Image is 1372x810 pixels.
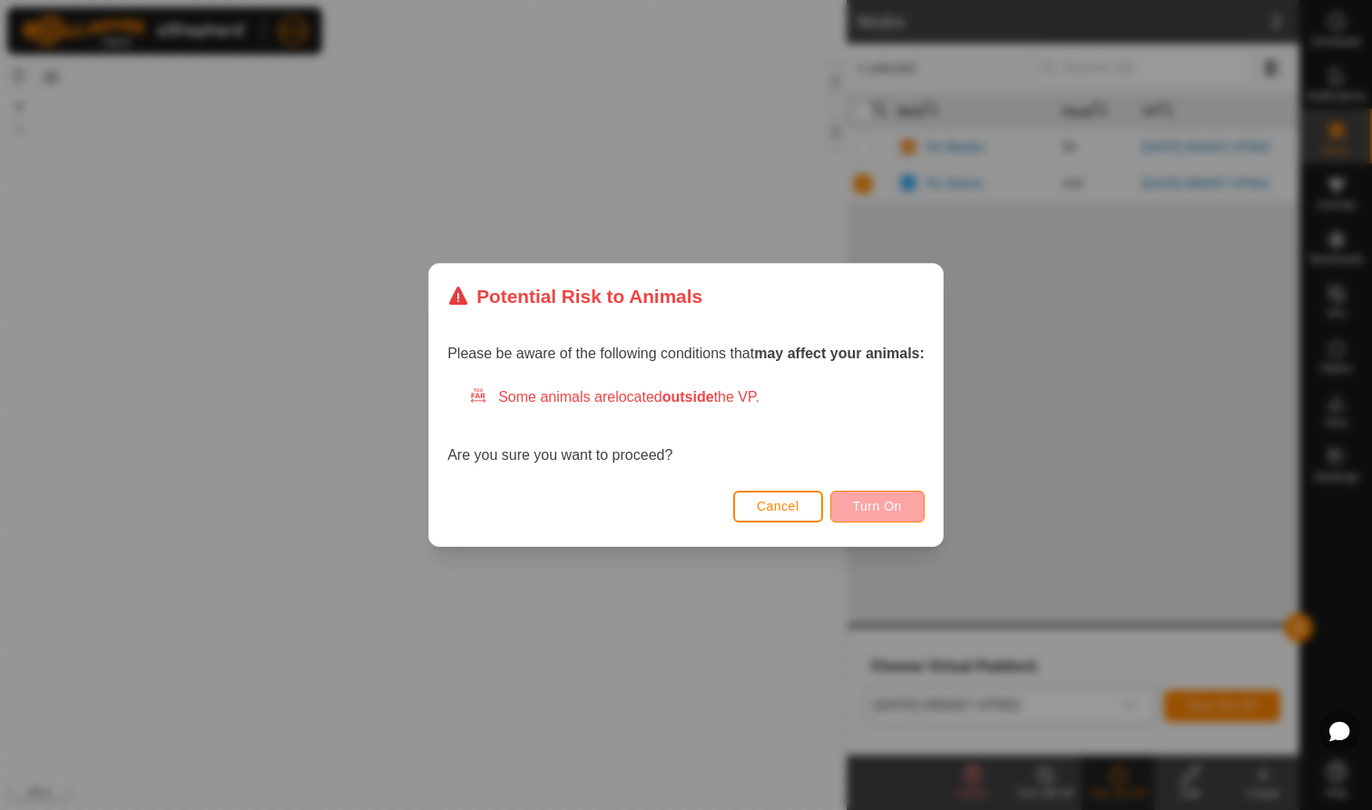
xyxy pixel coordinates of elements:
div: Potential Risk to Animals [447,282,702,310]
button: Cancel [733,491,823,522]
span: Turn On [853,499,902,513]
span: Cancel [757,499,799,513]
strong: may affect your animals: [754,346,925,361]
span: Please be aware of the following conditions that [447,346,925,361]
div: Some animals are [469,386,925,408]
span: located the VP. [615,389,759,405]
button: Turn On [830,491,925,522]
strong: outside [662,389,714,405]
div: Are you sure you want to proceed? [447,386,925,466]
